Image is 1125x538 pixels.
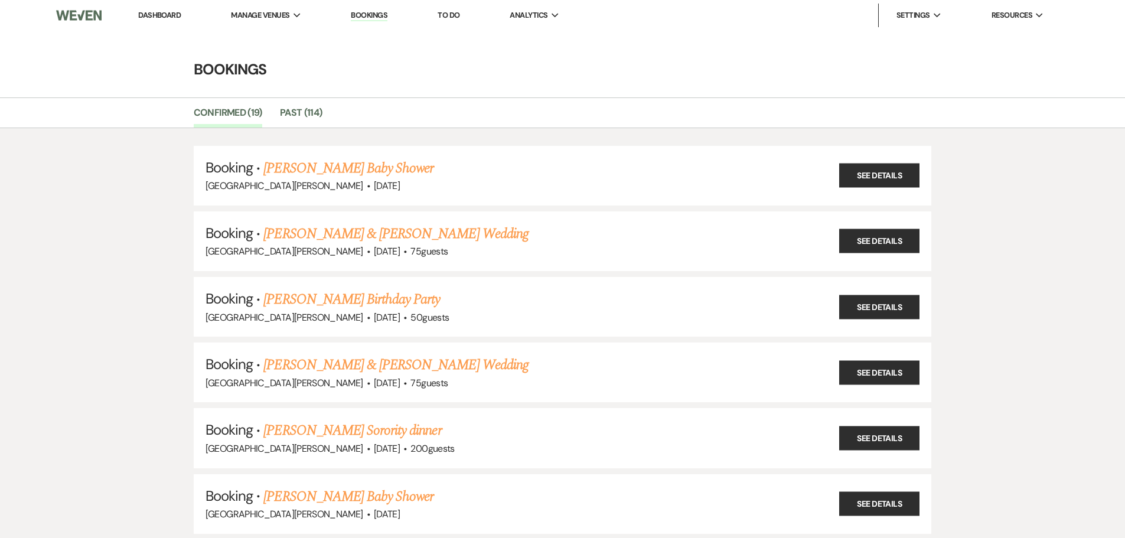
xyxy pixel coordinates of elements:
[839,229,919,253] a: See Details
[839,295,919,319] a: See Details
[263,223,528,244] a: [PERSON_NAME] & [PERSON_NAME] Wedding
[410,245,448,257] span: 75 guests
[263,420,441,441] a: [PERSON_NAME] Sorority dinner
[374,180,400,192] span: [DATE]
[206,245,363,257] span: [GEOGRAPHIC_DATA][PERSON_NAME]
[263,289,440,310] a: [PERSON_NAME] Birthday Party
[410,377,448,389] span: 75 guests
[374,311,400,324] span: [DATE]
[206,311,363,324] span: [GEOGRAPHIC_DATA][PERSON_NAME]
[138,10,181,20] a: Dashboard
[206,180,363,192] span: [GEOGRAPHIC_DATA][PERSON_NAME]
[410,442,454,455] span: 200 guests
[374,377,400,389] span: [DATE]
[374,442,400,455] span: [DATE]
[206,377,363,389] span: [GEOGRAPHIC_DATA][PERSON_NAME]
[206,508,363,520] span: [GEOGRAPHIC_DATA][PERSON_NAME]
[206,158,253,177] span: Booking
[206,420,253,439] span: Booking
[206,487,253,505] span: Booking
[206,224,253,242] span: Booking
[992,9,1032,21] span: Resources
[839,426,919,450] a: See Details
[263,158,433,179] a: [PERSON_NAME] Baby Shower
[138,59,988,80] h4: Bookings
[839,360,919,384] a: See Details
[510,9,547,21] span: Analytics
[351,10,387,21] a: Bookings
[231,9,289,21] span: Manage Venues
[410,311,449,324] span: 50 guests
[438,10,459,20] a: To Do
[896,9,930,21] span: Settings
[206,442,363,455] span: [GEOGRAPHIC_DATA][PERSON_NAME]
[263,354,528,376] a: [PERSON_NAME] & [PERSON_NAME] Wedding
[374,245,400,257] span: [DATE]
[263,486,433,507] a: [PERSON_NAME] Baby Shower
[839,492,919,516] a: See Details
[839,164,919,188] a: See Details
[374,508,400,520] span: [DATE]
[206,355,253,373] span: Booking
[206,289,253,308] span: Booking
[56,3,101,28] img: Weven Logo
[194,105,262,128] a: Confirmed (19)
[280,105,322,128] a: Past (114)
